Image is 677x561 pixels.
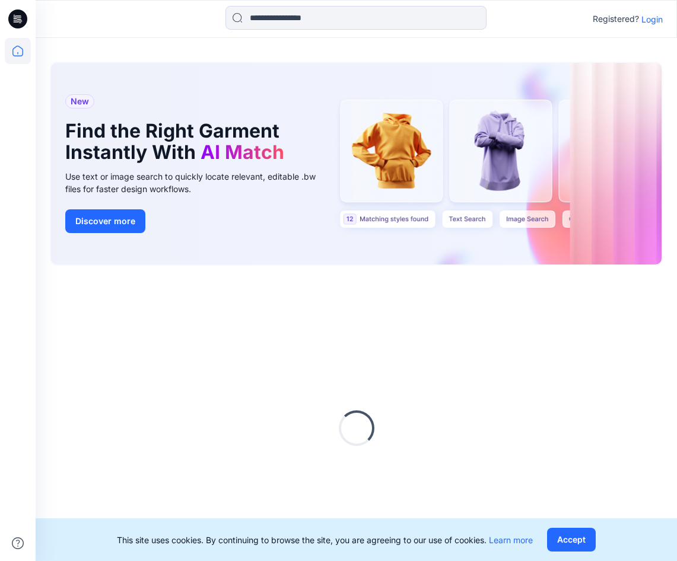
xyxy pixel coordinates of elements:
button: Discover more [65,209,145,233]
div: Use text or image search to quickly locate relevant, editable .bw files for faster design workflows. [65,170,332,195]
h1: Find the Right Garment Instantly With [65,120,314,163]
p: Login [641,13,663,26]
p: Registered? [593,12,639,26]
a: Learn more [489,535,533,545]
span: New [71,94,89,109]
button: Accept [547,528,596,552]
span: AI Match [201,141,284,164]
p: This site uses cookies. By continuing to browse the site, you are agreeing to our use of cookies. [117,534,533,546]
